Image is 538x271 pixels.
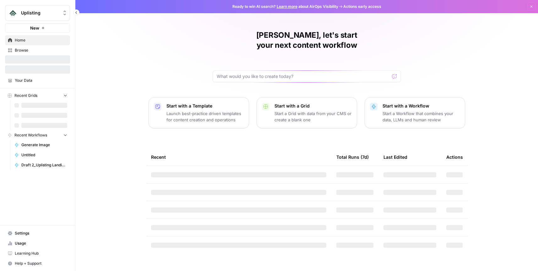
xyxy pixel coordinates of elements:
h1: [PERSON_NAME], let's start your next content workflow [213,30,401,50]
span: Usage [15,241,67,246]
span: Actions early access [343,4,381,9]
span: Generate Image [21,142,67,148]
span: Draft 2_Uplisting Landing Page Refresh [21,162,67,168]
span: New [30,25,39,31]
p: Start a Grid with data from your CMS or create a blank one [274,110,352,123]
a: Settings [5,228,70,238]
div: Total Runs (7d) [336,148,369,166]
button: Recent Grids [5,91,70,100]
div: Last Edited [383,148,407,166]
p: Start with a Template [166,103,244,109]
button: Start with a WorkflowStart a Workflow that combines your data, LLMs and human review [365,97,465,128]
a: Learn more [277,4,297,9]
p: Start a Workflow that combines your data, LLMs and human review [383,110,460,123]
a: Your Data [5,75,70,86]
div: Actions [446,148,463,166]
p: Start with a Grid [274,103,352,109]
a: Learning Hub [5,248,70,258]
button: Start with a GridStart a Grid with data from your CMS or create a blank one [257,97,357,128]
button: Start with a TemplateLaunch best-practice driven templates for content creation and operations [149,97,249,128]
button: New [5,23,70,33]
span: Settings [15,230,67,236]
span: Help + Support [15,261,67,266]
span: Recent Grids [14,93,37,98]
a: Draft 2_Uplisting Landing Page Refresh [12,160,70,170]
button: Recent Workflows [5,130,70,140]
span: Uplisting [21,10,59,16]
span: Your Data [15,78,67,83]
img: Uplisting Logo [7,7,19,19]
div: Recent [151,148,326,166]
a: Untitled [12,150,70,160]
span: Ready to win AI search? about AirOps Visibility [232,4,338,9]
span: Home [15,37,67,43]
a: Home [5,35,70,45]
a: Generate Image [12,140,70,150]
a: Usage [5,238,70,248]
button: Help + Support [5,258,70,268]
span: Untitled [21,152,67,158]
span: Learning Hub [15,251,67,256]
span: Recent Workflows [14,132,47,138]
input: What would you like to create today? [217,73,389,80]
a: Browse [5,45,70,55]
span: Browse [15,47,67,53]
button: Workspace: Uplisting [5,5,70,21]
p: Start with a Workflow [383,103,460,109]
p: Launch best-practice driven templates for content creation and operations [166,110,244,123]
